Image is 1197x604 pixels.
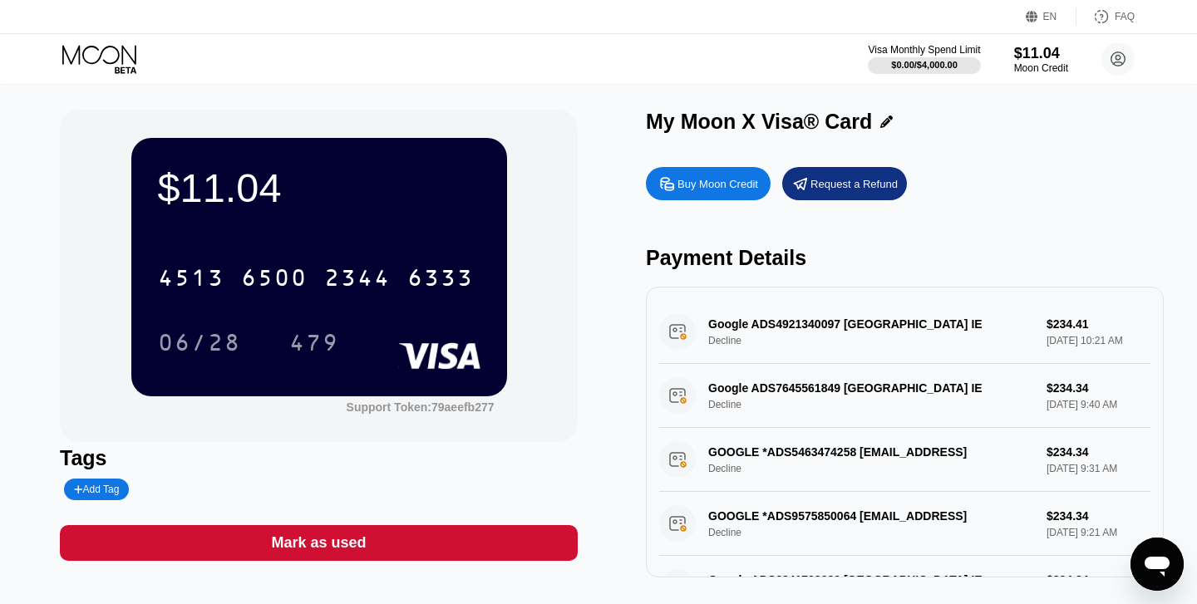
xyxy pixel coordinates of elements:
[60,525,578,561] div: Mark as used
[289,331,339,358] div: 479
[1076,8,1135,25] div: FAQ
[1130,538,1184,591] iframe: Przycisk umożliwiający otwarcie okna komunikatora
[868,44,980,56] div: Visa Monthly Spend Limit
[407,267,474,293] div: 6333
[241,267,308,293] div: 6500
[782,167,907,200] div: Request a Refund
[148,257,484,298] div: 4513650023446333
[677,177,758,191] div: Buy Moon Credit
[646,246,1164,270] div: Payment Details
[277,322,352,363] div: 479
[60,446,578,470] div: Tags
[1014,62,1068,74] div: Moon Credit
[891,60,958,70] div: $0.00 / $4,000.00
[868,44,980,74] div: Visa Monthly Spend Limit$0.00/$4,000.00
[1115,11,1135,22] div: FAQ
[271,533,366,552] div: Mark as used
[1026,8,1076,25] div: EN
[1014,45,1068,74] div: $11.04Moon Credit
[1014,45,1068,62] div: $11.04
[646,110,872,134] div: My Moon X Visa® Card
[145,322,254,363] div: 06/28
[158,331,241,358] div: 06/28
[64,479,129,500] div: Add Tag
[158,165,480,211] div: $11.04
[1043,11,1057,22] div: EN
[646,167,771,200] div: Buy Moon Credit
[810,177,898,191] div: Request a Refund
[324,267,391,293] div: 2344
[158,267,224,293] div: 4513
[347,400,495,414] div: Support Token: 79aeefb277
[74,484,119,495] div: Add Tag
[347,400,495,414] div: Support Token:79aeefb277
